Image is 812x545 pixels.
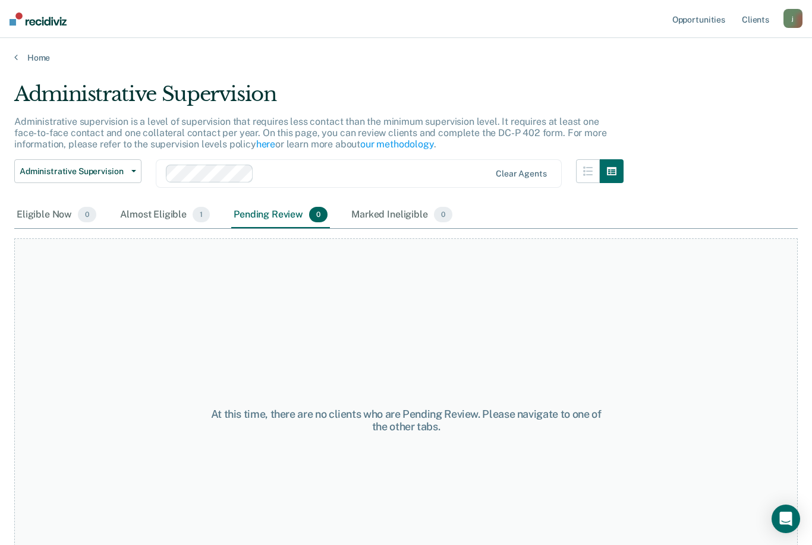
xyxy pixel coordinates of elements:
div: Open Intercom Messenger [772,505,800,533]
div: Pending Review0 [231,202,330,228]
span: 0 [434,207,452,222]
span: 0 [78,207,96,222]
div: Eligible Now0 [14,202,99,228]
span: Administrative Supervision [20,166,127,177]
div: Clear agents [496,169,546,179]
a: our methodology [360,138,434,150]
div: Almost Eligible1 [118,202,212,228]
button: Administrative Supervision [14,159,141,183]
img: Recidiviz [10,12,67,26]
div: Marked Ineligible0 [349,202,455,228]
div: Administrative Supervision [14,82,624,116]
p: Administrative supervision is a level of supervision that requires less contact than the minimum ... [14,116,606,150]
button: j [783,9,802,28]
a: Home [14,52,798,63]
a: here [256,138,275,150]
div: At this time, there are no clients who are Pending Review. Please navigate to one of the other tabs. [210,408,602,433]
span: 1 [193,207,210,222]
span: 0 [309,207,328,222]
